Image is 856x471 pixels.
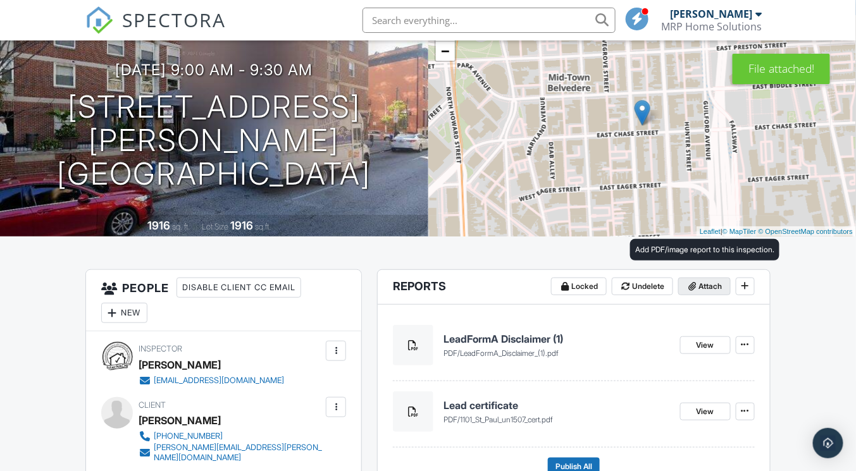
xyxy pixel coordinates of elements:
h1: [STREET_ADDRESS][PERSON_NAME] [GEOGRAPHIC_DATA] [20,90,408,190]
div: [PERSON_NAME][EMAIL_ADDRESS][PERSON_NAME][DOMAIN_NAME] [154,443,323,463]
span: Lot Size [202,222,228,231]
img: The Best Home Inspection Software - Spectora [85,6,113,34]
a: © OpenStreetMap contributors [759,228,853,235]
div: [PERSON_NAME] [139,355,221,374]
span: sq.ft. [255,222,271,231]
a: SPECTORA [85,17,226,44]
input: Search everything... [363,8,616,33]
div: File attached! [733,54,830,84]
div: [PERSON_NAME] [139,411,221,430]
div: [PERSON_NAME] [671,8,753,20]
div: [PHONE_NUMBER] [154,431,223,441]
div: Disable Client CC Email [177,278,301,298]
div: Open Intercom Messenger [813,428,843,458]
span: SPECTORA [122,6,226,33]
div: MRP Home Solutions [662,20,762,33]
a: [PHONE_NUMBER] [139,430,323,443]
a: [EMAIL_ADDRESS][DOMAIN_NAME] [139,374,284,387]
div: | [697,226,856,237]
h3: [DATE] 9:00 am - 9:30 am [115,61,313,78]
div: [EMAIL_ADDRESS][DOMAIN_NAME] [154,376,284,386]
h3: People [86,270,361,331]
a: Leaflet [700,228,721,235]
a: Zoom out [436,42,455,61]
span: Client [139,400,166,410]
a: [PERSON_NAME][EMAIL_ADDRESS][PERSON_NAME][DOMAIN_NAME] [139,443,323,463]
div: 1916 [147,219,170,232]
a: © MapTiler [723,228,757,235]
span: sq. ft. [172,222,190,231]
div: New [101,303,147,323]
div: 1916 [230,219,253,232]
span: Inspector [139,344,182,353]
